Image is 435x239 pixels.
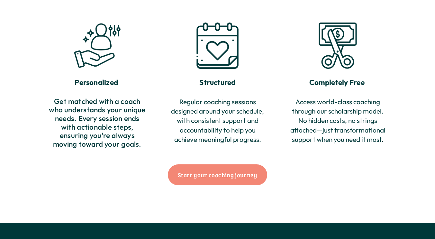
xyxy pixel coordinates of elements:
strong: Personalized [75,78,118,87]
strong: Completely Free [309,78,364,87]
strong: Structured [199,78,235,87]
p: Access world-class coaching through our scholarship model. No hidden costs, no strings attached—j... [288,97,388,144]
a: Start your coaching journey [168,164,267,186]
p: Regular coaching sessions designed around your schedule, with consistent support and accountabili... [168,97,267,144]
h4: Get matched with a coach who understands your unique needs. Every session ends with actionable st... [47,97,147,148]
